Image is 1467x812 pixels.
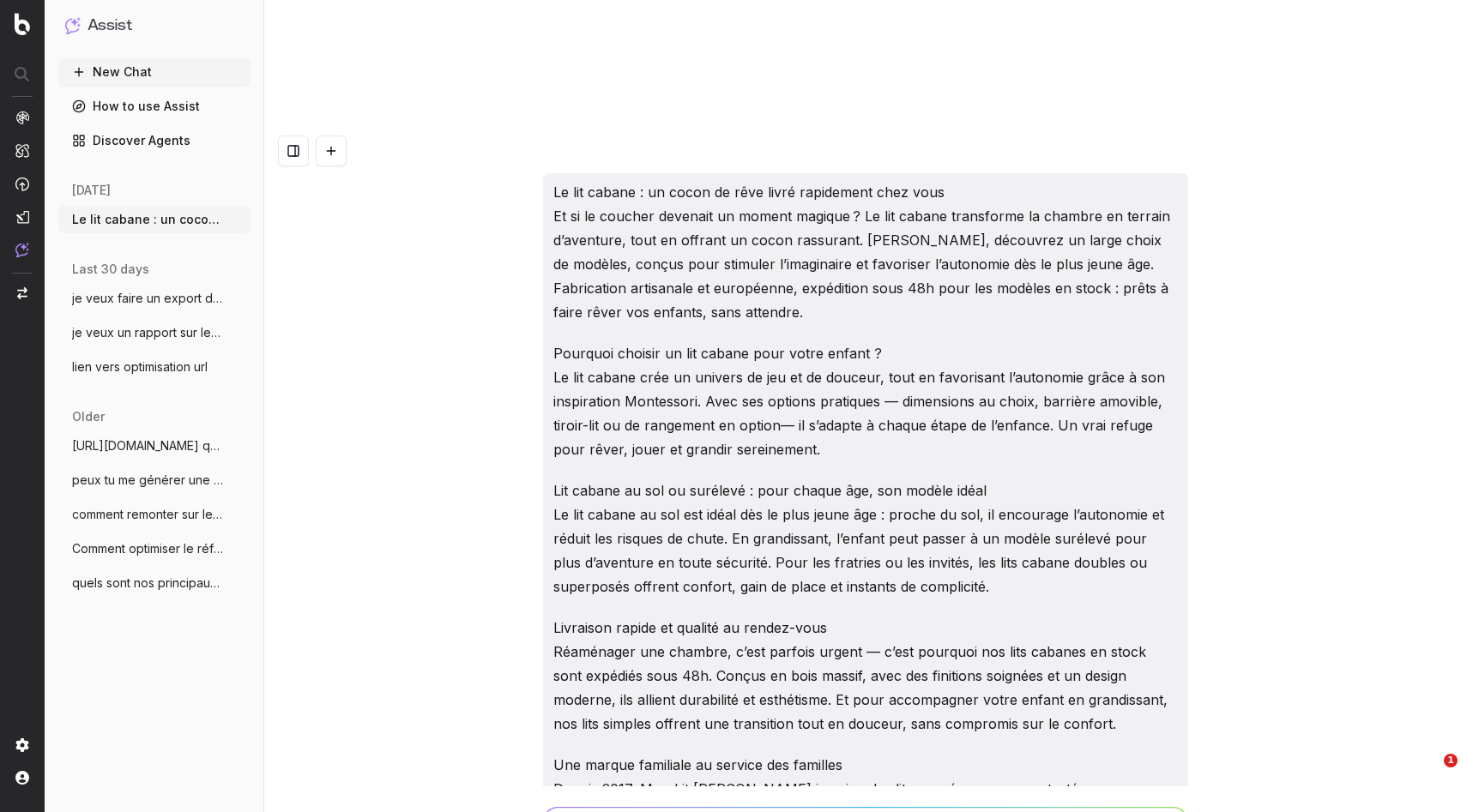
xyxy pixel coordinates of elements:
button: je veux un rapport sur les duplications [58,319,251,346]
span: quels sont nos principaux concurrents su [72,574,223,592]
span: je veux un rapport sur les duplications [72,324,223,341]
span: older [72,408,105,425]
a: How to use Assist [58,93,251,120]
p: Le lit cabane : un cocon de rêve livré rapidement chez vous Et si le coucher devenait un moment m... [553,180,1178,324]
p: Pourquoi choisir un lit cabane pour votre enfant ? Le lit cabane crée un univers de jeu et de dou... [553,341,1178,461]
span: peux tu me générer une belle métadescrip [72,472,223,489]
span: [DATE] [72,182,111,199]
img: Assist [15,243,29,257]
button: [URL][DOMAIN_NAME] que [58,432,251,460]
img: Setting [15,738,29,752]
button: Assist [65,14,244,38]
h1: Assist [88,14,132,38]
button: je veux faire un export de tous les titl [58,285,251,312]
span: comment remonter sur le mot clé "lit enf [72,506,223,523]
img: Assist [65,17,81,33]
span: last 30 days [72,261,149,278]
a: Discover Agents [58,127,251,154]
span: [URL][DOMAIN_NAME] que [72,437,223,454]
iframe: Intercom live chat [1409,754,1450,795]
button: Le lit cabane : un cocon de rêve livré r [58,206,251,233]
span: Comment optimiser le référencement du pa [72,540,223,557]
button: peux tu me générer une belle métadescrip [58,466,251,494]
span: je veux faire un export de tous les titl [72,290,223,307]
p: Lit cabane au sol ou surélevé : pour chaque âge, son modèle idéal Le lit cabane au sol est idéal ... [553,478,1178,598]
img: Activation [15,177,29,191]
img: Intelligence [15,143,29,158]
p: Livraison rapide et qualité au rendez-vous Réaménager une chambre, c’est parfois urgent — c’est p... [553,616,1178,736]
img: Analytics [15,111,29,124]
span: Le lit cabane : un cocon de rêve livré r [72,211,223,228]
button: quels sont nos principaux concurrents su [58,569,251,597]
button: Comment optimiser le référencement du pa [58,535,251,562]
img: Botify logo [15,13,30,35]
button: New Chat [58,58,251,86]
img: My account [15,771,29,785]
span: lien vers optimisation url [72,358,208,376]
button: comment remonter sur le mot clé "lit enf [58,501,251,528]
img: Switch project [17,287,27,299]
button: lien vers optimisation url [58,353,251,381]
img: Studio [15,210,29,224]
span: 1 [1444,754,1458,767]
